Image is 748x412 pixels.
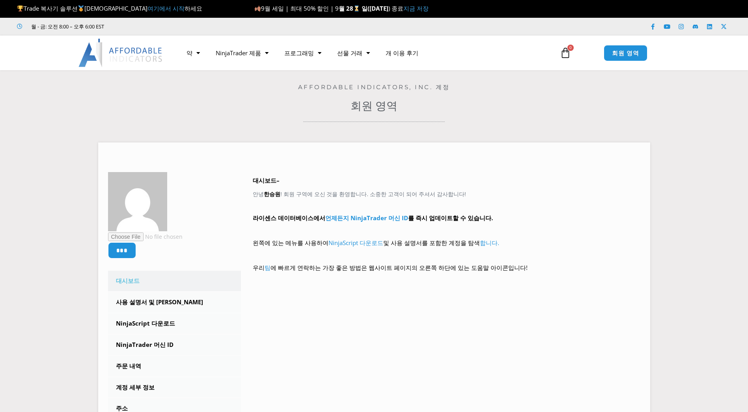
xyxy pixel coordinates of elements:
[253,264,528,272] font: 우리 에 빠르게 연락하는 가장 좋은 방법은 웹사이트 페이지의 오른쪽 하단에 있는 도움말 아이콘입니다!
[108,356,241,376] a: 주문 내역
[264,191,280,197] strong: 한승원
[403,4,429,12] a: 지금 저장
[612,50,639,56] span: 회원 영역
[115,22,233,30] iframe: Customer reviews powered by Trustpilot
[480,239,499,247] a: 합니다.
[17,6,23,11] img: 🏆
[339,4,388,12] strong: 월 28 일([DATE]
[108,377,241,398] a: 계정 세부 정보
[78,39,163,67] img: LogoAI | Affordable Indicators – NinjaTrader
[254,3,691,14] p: ) 종료
[351,99,397,112] a: 회원 영역
[179,44,208,62] a: 약
[548,41,583,64] a: 0
[108,271,241,291] a: 대시보드
[108,172,167,231] img: 1ba90e9fa53fd0397b1bfccdbd18c0bbece29c5906af7b2e563ad9906ef7c96a
[253,191,466,197] font: 안녕 ! 회원 구역에 오신 것을 환영합니다. 소중한 고객이 되어 주셔서 감사합니다!
[108,335,241,355] a: NinjaTrader 머신 ID
[325,214,408,222] a: 언제든지 NinjaTrader 머신 ID
[108,292,241,313] a: 사용 설명서 및 [PERSON_NAME]
[276,44,329,62] a: 프로그래밍
[328,239,383,247] a: NinjaScript 다운로드
[17,4,202,12] span: Trade 복사기 솔루션 [DEMOGRAPHIC_DATA] 하세요
[78,6,84,11] img: 🥇
[254,4,339,12] span: 9월 세일 | 최대 50% 할인 | 9
[208,44,276,62] a: NinjaTrader 제품
[147,4,185,12] a: 여기에서 시작
[29,22,104,31] span: 월 - 금: 오전 8:00 – 오후 6:00 EST
[298,83,450,91] a: Affordable Indicators, Inc. 계정
[265,264,270,272] a: 팀
[567,45,574,51] span: 0
[179,44,551,62] nav: 메뉴
[253,176,280,184] b: 대시보드–
[255,6,261,11] img: 🍂
[253,239,499,247] font: 왼쪽에 있는 메뉴를 사용하여 및 사용 설명서를 포함한 계정을 탐색
[378,44,426,62] a: 개 이용 후기
[604,45,647,61] a: 회원 영역
[329,44,378,62] a: 선물 거래
[253,214,493,222] strong: 라이센스 데이터베이스에서 를 즉시 업데이트할 수 있습니다.
[354,6,360,11] img: ⌛
[108,313,241,334] a: NinjaScript 다운로드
